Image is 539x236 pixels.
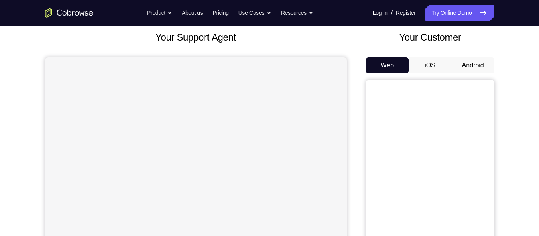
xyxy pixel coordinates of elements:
[238,5,271,21] button: Use Cases
[409,57,452,73] button: iOS
[45,8,93,18] a: Go to the home page
[452,57,494,73] button: Android
[182,5,203,21] a: About us
[373,5,388,21] a: Log In
[147,5,172,21] button: Product
[366,30,494,45] h2: Your Customer
[425,5,494,21] a: Try Online Demo
[391,8,393,18] span: /
[45,30,347,45] h2: Your Support Agent
[366,57,409,73] button: Web
[396,5,415,21] a: Register
[281,5,313,21] button: Resources
[212,5,228,21] a: Pricing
